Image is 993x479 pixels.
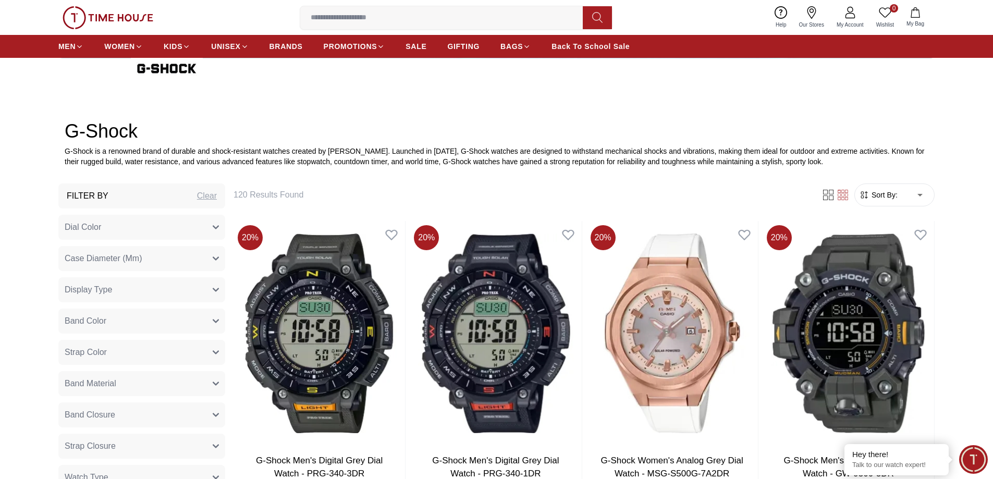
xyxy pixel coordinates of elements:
[793,4,830,31] a: Our Stores
[65,121,928,142] h2: G-Shock
[601,456,743,479] a: G-Shock Women's Analog Grey Dial Watch - MSG-S500G-7A2DR
[869,190,898,200] span: Sort By:
[551,41,630,52] span: Back To School Sale
[164,41,182,52] span: KIDS
[591,225,616,250] span: 20 %
[586,221,758,445] img: G-Shock Women's Analog Grey Dial Watch - MSG-S500G-7A2DR
[104,37,143,56] a: WOMEN
[58,371,225,396] button: Band Material
[65,315,106,327] span: Band Color
[234,189,808,201] h6: 120 Results Found
[832,21,868,29] span: My Account
[65,346,107,359] span: Strap Color
[58,434,225,459] button: Strap Closure
[406,37,426,56] a: SALE
[104,41,135,52] span: WOMEN
[58,41,76,52] span: MEN
[447,41,480,52] span: GIFTING
[767,225,792,250] span: 20 %
[269,37,303,56] a: BRANDS
[324,41,377,52] span: PROMOTIONS
[410,221,581,445] img: G-Shock Men's Digital Grey Dial Watch - PRG-340-1DR
[795,21,828,29] span: Our Stores
[256,456,383,479] a: G-Shock Men's Digital Grey Dial Watch - PRG-340-3DR
[500,37,531,56] a: BAGS
[551,37,630,56] a: Back To School Sale
[872,21,898,29] span: Wishlist
[131,33,203,105] img: ...
[769,4,793,31] a: Help
[65,440,116,452] span: Strap Closure
[197,190,217,202] div: Clear
[63,6,153,29] img: ...
[164,37,190,56] a: KIDS
[500,41,523,52] span: BAGS
[58,340,225,365] button: Strap Color
[783,456,913,479] a: G-Shock Men's Digital Black Dial Watch - GW-9500-3DR
[58,246,225,271] button: Case Diameter (Mm)
[58,402,225,427] button: Band Closure
[65,146,928,167] p: G-Shock is a renowned brand of durable and shock-resistant watches created by [PERSON_NAME]. Laun...
[65,252,142,265] span: Case Diameter (Mm)
[763,221,934,445] img: G-Shock Men's Digital Black Dial Watch - GW-9500-3DR
[890,4,898,13] span: 0
[58,215,225,240] button: Dial Color
[852,449,941,460] div: Hey there!
[447,37,480,56] a: GIFTING
[58,37,83,56] a: MEN
[211,37,248,56] a: UNISEX
[65,221,101,234] span: Dial Color
[771,21,791,29] span: Help
[211,41,240,52] span: UNISEX
[65,409,115,421] span: Band Closure
[859,190,898,200] button: Sort By:
[902,20,928,28] span: My Bag
[58,277,225,302] button: Display Type
[414,225,439,250] span: 20 %
[67,190,108,202] h3: Filter By
[406,41,426,52] span: SALE
[234,221,405,445] img: G-Shock Men's Digital Grey Dial Watch - PRG-340-3DR
[65,377,116,390] span: Band Material
[900,5,930,30] button: My Bag
[65,284,112,296] span: Display Type
[324,37,385,56] a: PROMOTIONS
[58,309,225,334] button: Band Color
[870,4,900,31] a: 0Wishlist
[269,41,303,52] span: BRANDS
[852,461,941,470] p: Talk to our watch expert!
[238,225,263,250] span: 20 %
[959,445,988,474] div: Chat Widget
[432,456,559,479] a: G-Shock Men's Digital Grey Dial Watch - PRG-340-1DR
